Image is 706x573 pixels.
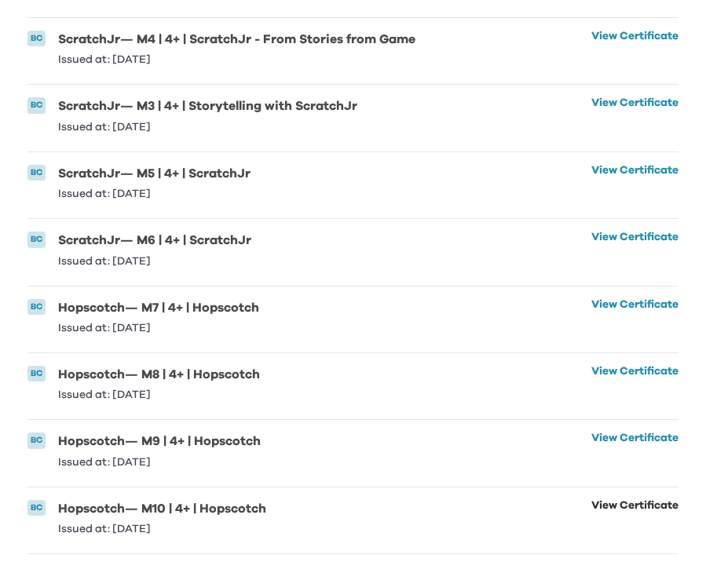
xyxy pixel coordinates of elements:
[58,256,251,267] p: Issued at: [DATE]
[31,434,42,447] p: BC
[31,233,42,246] p: BC
[591,232,679,266] a: View Certificate
[58,524,266,535] p: Issued at: [DATE]
[31,301,42,314] p: BC
[591,432,679,467] a: View Certificate
[58,366,260,383] h6: Hopscotch — M8 | 4+ | Hopscotch
[58,97,357,115] h6: ScratchJr — M3 | 4+ | Storytelling with ScratchJr
[58,122,357,133] p: Issued at: [DATE]
[31,367,42,381] p: BC
[591,31,679,65] a: View Certificate
[591,500,679,535] a: View Certificate
[31,32,42,46] p: BC
[58,500,266,517] h6: Hopscotch — M10 | 4+ | Hopscotch
[591,165,679,199] a: View Certificate
[591,97,679,132] a: View Certificate
[58,232,251,249] h6: ScratchJr — M6 | 4+ | ScratchJr
[58,299,259,316] h6: Hopscotch — M7 | 4+ | Hopscotch
[58,457,261,468] p: Issued at: [DATE]
[58,54,415,65] p: Issued at: [DATE]
[591,299,679,334] a: View Certificate
[58,389,260,400] p: Issued at: [DATE]
[58,188,251,199] p: Issued at: [DATE]
[58,165,251,182] h6: ScratchJr — M5 | 4+ | ScratchJr
[591,366,679,400] a: View Certificate
[58,31,415,48] h6: ScratchJr — M4 | 4+ | ScratchJr - From Stories from Game
[31,502,42,515] p: BC
[31,99,42,112] p: BC
[58,432,261,450] h6: Hopscotch — M9 | 4+ | Hopscotch
[58,323,259,334] p: Issued at: [DATE]
[31,166,42,180] p: BC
